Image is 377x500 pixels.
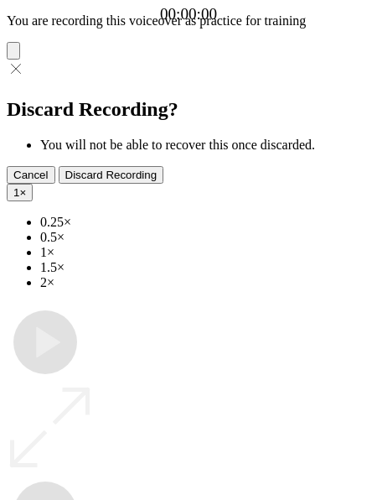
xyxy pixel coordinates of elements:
button: Cancel [7,166,55,184]
li: 0.5× [40,230,370,245]
button: Discard Recording [59,166,164,184]
a: 00:00:00 [160,5,217,23]
li: 1.5× [40,260,370,275]
p: You are recording this voiceover as practice for training [7,13,370,29]
button: 1× [7,184,33,201]
span: 1 [13,186,19,199]
li: 2× [40,275,370,290]
li: 0.25× [40,215,370,230]
h2: Discard Recording? [7,98,370,121]
li: 1× [40,245,370,260]
li: You will not be able to recover this once discarded. [40,138,370,153]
